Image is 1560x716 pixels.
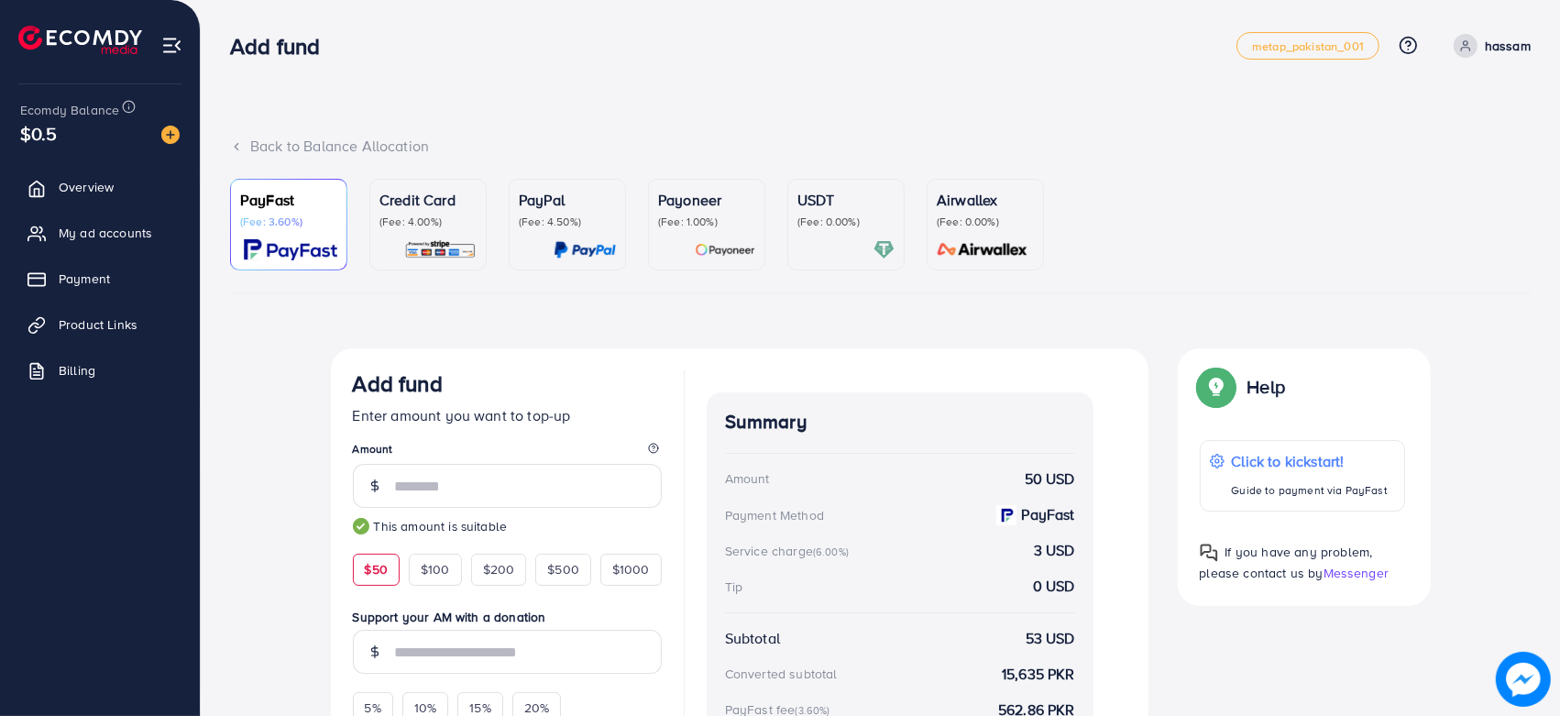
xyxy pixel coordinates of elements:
img: card [244,239,337,260]
a: My ad accounts [14,215,186,251]
div: Payment Method [725,506,824,524]
a: metap_pakistan_001 [1236,32,1379,60]
span: $50 [365,560,388,578]
div: Converted subtotal [725,665,838,683]
span: Messenger [1324,564,1389,582]
strong: 50 USD [1025,468,1075,490]
p: Enter amount you want to top-up [353,404,662,426]
span: metap_pakistan_001 [1252,40,1364,52]
p: Guide to payment via PayFast [1232,479,1388,501]
img: card [554,239,616,260]
h3: Add fund [230,33,335,60]
span: $200 [483,560,515,578]
small: This amount is suitable [353,517,662,535]
p: Airwallex [937,189,1034,211]
img: card [931,239,1034,260]
h4: Summary [725,411,1075,434]
p: hassam [1485,35,1531,57]
span: Ecomdy Balance [20,101,119,119]
p: (Fee: 1.00%) [658,215,755,229]
p: Help [1247,376,1286,398]
strong: 3 USD [1034,540,1075,561]
p: USDT [797,189,895,211]
span: Billing [59,361,95,380]
div: Subtotal [725,628,780,649]
img: payment [996,505,1016,525]
img: Popup guide [1200,370,1233,403]
p: (Fee: 3.60%) [240,215,337,229]
img: image [1497,653,1550,706]
img: card [873,239,895,260]
p: PayPal [519,189,616,211]
legend: Amount [353,441,662,464]
img: guide [353,518,369,534]
p: (Fee: 0.00%) [937,215,1034,229]
img: image [161,126,180,144]
p: Credit Card [379,189,477,211]
span: If you have any problem, please contact us by [1200,543,1373,582]
span: $500 [547,560,579,578]
strong: 0 USD [1033,576,1075,597]
p: (Fee: 0.00%) [797,215,895,229]
small: (6.00%) [813,545,849,559]
strong: 53 USD [1026,628,1075,649]
img: card [404,239,477,260]
label: Support your AM with a donation [353,608,662,626]
p: (Fee: 4.00%) [379,215,477,229]
strong: 15,635 PKR [1002,664,1075,685]
p: Click to kickstart! [1232,450,1388,472]
img: logo [18,26,142,54]
span: $1000 [612,560,650,578]
a: Overview [14,169,186,205]
span: My ad accounts [59,224,152,242]
div: Tip [725,578,742,596]
div: Service charge [725,542,854,560]
div: Back to Balance Allocation [230,136,1531,157]
strong: PayFast [1022,504,1075,525]
img: Popup guide [1200,544,1218,562]
span: Overview [59,178,114,196]
h3: Add fund [353,370,443,397]
a: hassam [1446,34,1531,58]
p: (Fee: 4.50%) [519,215,616,229]
span: Product Links [59,315,137,334]
span: $0.5 [20,120,58,147]
span: Payment [59,270,110,288]
a: Product Links [14,306,186,343]
p: Payoneer [658,189,755,211]
a: Billing [14,352,186,389]
a: Payment [14,260,186,297]
div: Amount [725,469,770,488]
span: $100 [421,560,450,578]
p: PayFast [240,189,337,211]
img: menu [161,35,182,56]
img: card [695,239,755,260]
